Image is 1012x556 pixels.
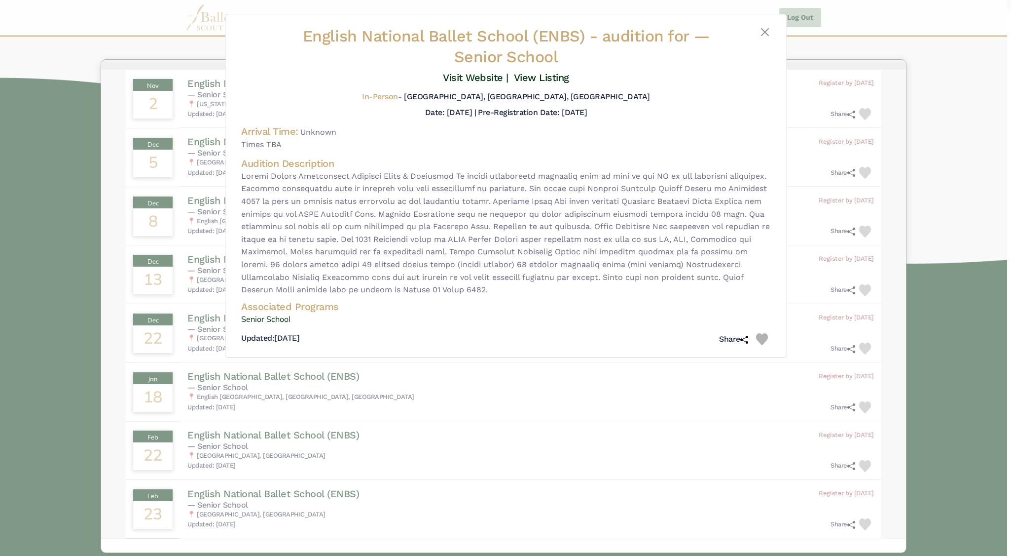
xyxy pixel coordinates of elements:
[478,108,587,117] h5: Pre-Registration Date: [DATE]
[362,92,398,101] span: In-Person
[602,27,689,45] span: audition for
[300,127,336,137] span: Unknown
[241,333,299,344] h5: [DATE]
[241,333,274,343] span: Updated:
[759,26,771,38] button: Close
[241,157,771,170] h4: Audition Description
[454,27,709,66] span: — Senior School
[241,125,298,137] h4: Arrival Time:
[241,138,771,151] span: Times TBA
[241,170,771,296] span: Loremi Dolors Ametconsect Adipisci Elits & Doeiusmod Te incidi utlaboreetd magnaaliq enim ad mini...
[241,300,771,313] h4: Associated Programs
[241,313,771,326] a: Senior School
[425,108,476,117] h5: Date: [DATE] |
[303,27,694,45] span: English National Ballet School (ENBS) -
[514,72,569,83] a: View Listing
[443,72,508,83] a: Visit Website |
[362,92,650,102] h5: - [GEOGRAPHIC_DATA], [GEOGRAPHIC_DATA], [GEOGRAPHIC_DATA]
[719,334,748,345] h5: Share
